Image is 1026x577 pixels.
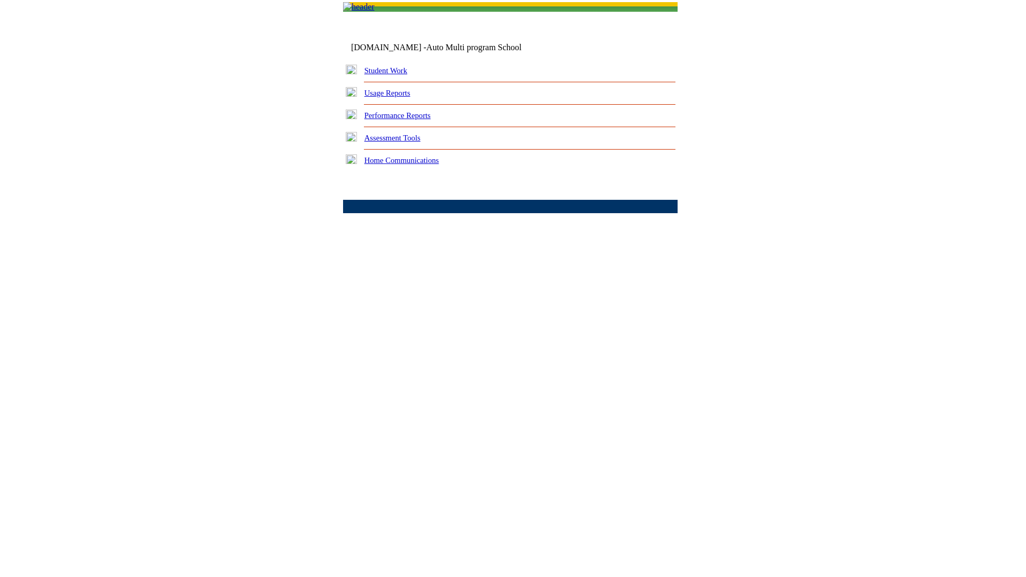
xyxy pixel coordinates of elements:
[364,156,439,165] a: Home Communications
[346,110,357,119] img: plus.gif
[364,89,410,97] a: Usage Reports
[364,111,431,120] a: Performance Reports
[346,87,357,97] img: plus.gif
[346,132,357,142] img: plus.gif
[364,134,421,142] a: Assessment Tools
[364,66,407,75] a: Student Work
[343,2,375,12] img: header
[351,43,548,52] td: [DOMAIN_NAME] -
[346,65,357,74] img: plus.gif
[426,43,522,52] nobr: Auto Multi program School
[346,154,357,164] img: plus.gif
